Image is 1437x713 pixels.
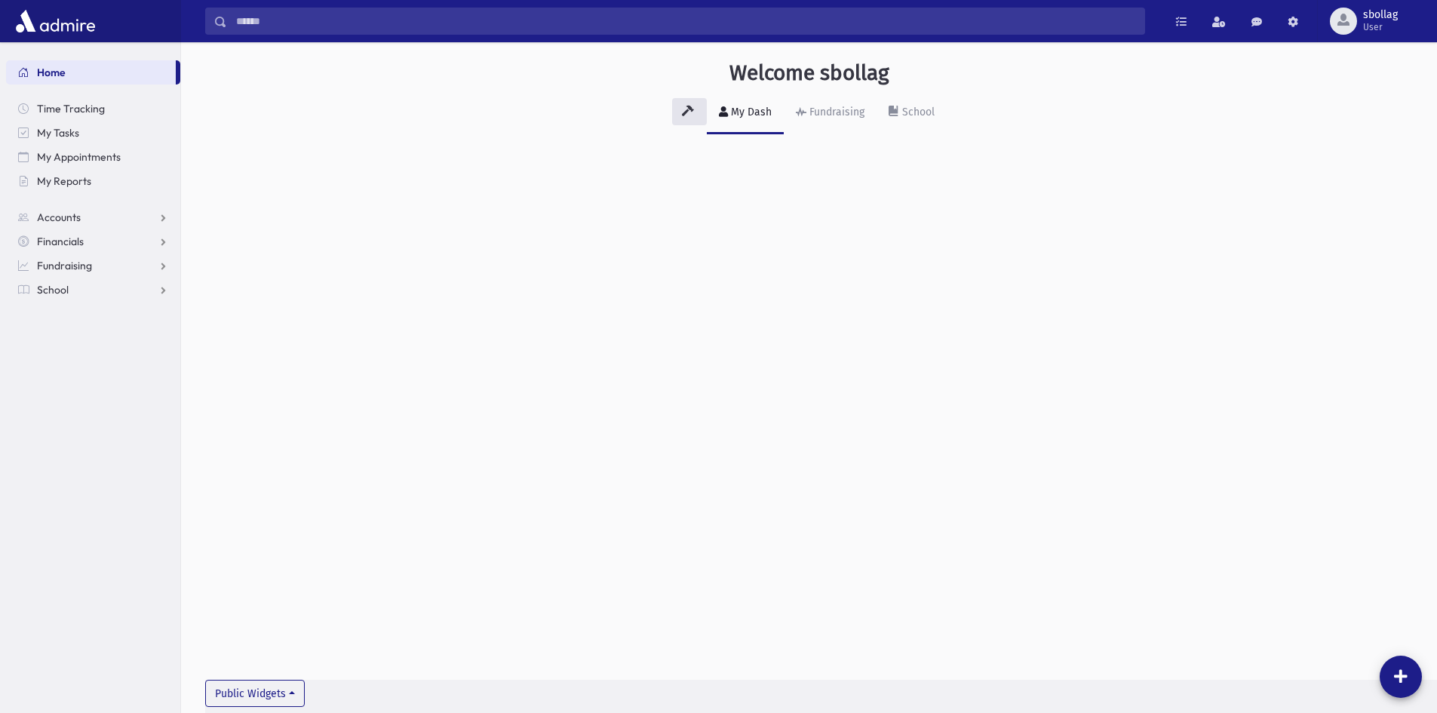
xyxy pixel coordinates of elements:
input: Search [227,8,1144,35]
h3: Welcome sbollag [729,60,889,86]
a: My Reports [6,169,180,193]
span: School [37,283,69,297]
a: Financials [6,229,180,254]
div: School [899,106,935,118]
a: My Dash [707,92,784,134]
span: My Tasks [37,126,79,140]
a: Time Tracking [6,97,180,121]
span: User [1363,21,1398,33]
span: Fundraising [37,259,92,272]
span: Time Tracking [37,102,105,115]
span: Accounts [37,211,81,224]
span: sbollag [1363,9,1398,21]
a: School [877,92,947,134]
button: Public Widgets [205,680,305,707]
a: School [6,278,180,302]
a: My Tasks [6,121,180,145]
a: Fundraising [784,92,877,134]
img: AdmirePro [12,6,99,36]
span: My Reports [37,174,91,188]
div: Fundraising [806,106,864,118]
a: Home [6,60,176,85]
a: Accounts [6,205,180,229]
span: Financials [37,235,84,248]
a: My Appointments [6,145,180,169]
span: Home [37,66,66,79]
a: Fundraising [6,254,180,278]
div: My Dash [728,106,772,118]
span: My Appointments [37,150,121,164]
